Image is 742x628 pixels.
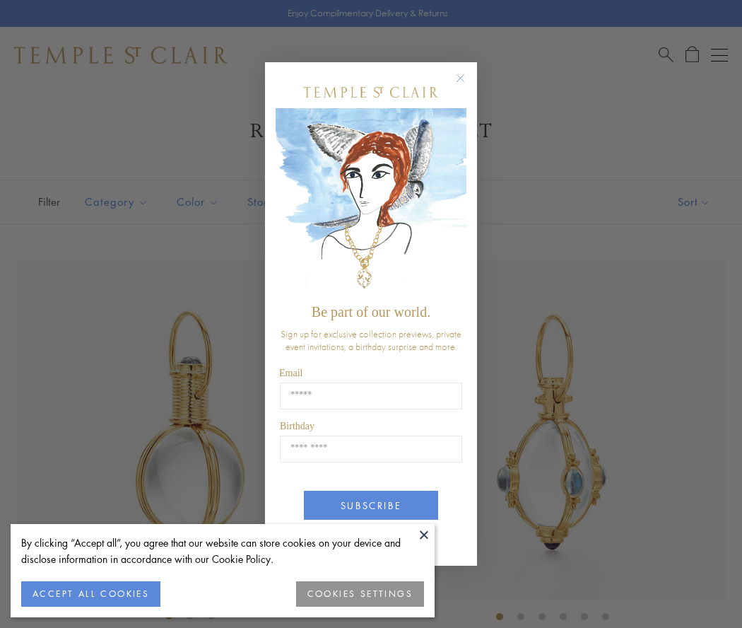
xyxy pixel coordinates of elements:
span: Email [279,368,302,378]
button: SUBSCRIBE [304,491,438,520]
button: ACCEPT ALL COOKIES [21,581,160,607]
input: Email [280,383,462,409]
span: Be part of our world. [312,304,430,320]
button: COOKIES SETTINGS [296,581,424,607]
img: Temple St. Clair [304,87,438,98]
button: Close dialog [459,76,476,94]
span: Birthday [280,421,314,431]
div: By clicking “Accept all”, you agree that our website can store cookies on your device and disclos... [21,535,424,567]
span: Sign up for exclusive collection previews, private event invitations, a birthday surprise and more. [281,327,461,353]
img: c4a9eb12-d91a-4d4a-8ee0-386386f4f338.jpeg [276,108,466,297]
